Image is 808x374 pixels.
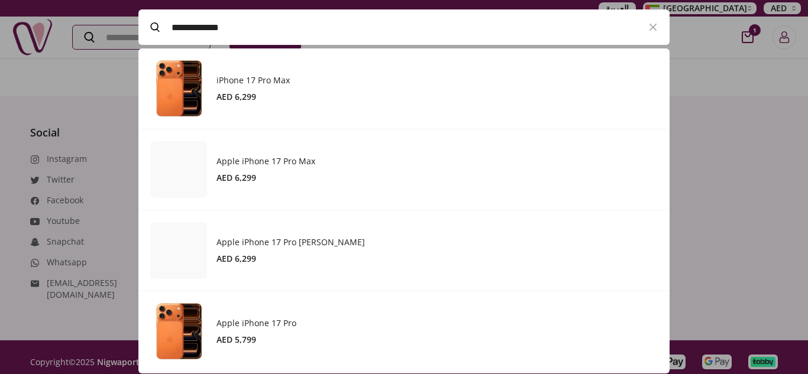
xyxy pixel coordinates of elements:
[150,222,207,279] img: Product Image
[216,334,658,346] div: AED 5,799
[150,303,658,360] a: Product ImageApple iPhone 17 ProAED 5,799
[216,253,658,265] div: AED 6,299
[216,317,658,329] h3: Apple iPhone 17 Pro
[216,236,658,248] h3: Apple iPhone 17 Pro [PERSON_NAME]
[216,155,658,167] h3: Apple iPhone 17 Pro Max
[150,141,658,198] a: Product ImageApple iPhone 17 Pro MaxAED 6,299
[216,74,658,86] h3: iPhone 17 Pro Max
[216,172,658,184] div: AED 6,299
[150,222,658,279] a: Product ImageApple iPhone 17 Pro [PERSON_NAME]AED 6,299
[150,60,207,117] img: Product Image
[150,60,658,117] a: Product ImageiPhone 17 Pro MaxAED 6,299
[172,11,636,44] input: Search
[216,91,658,103] div: AED 6,299
[150,141,207,198] img: Product Image
[150,303,207,360] img: Product Image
